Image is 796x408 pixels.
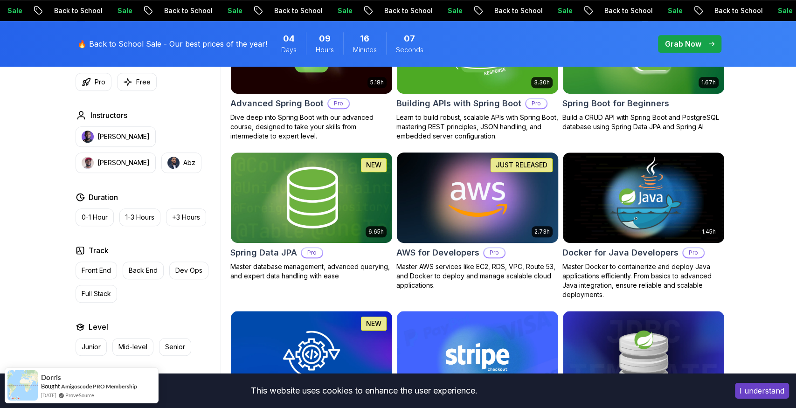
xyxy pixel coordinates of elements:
img: Spring Data JPA card [231,152,392,243]
button: 1-3 Hours [119,208,160,226]
p: Back to School [110,6,173,15]
p: Junior [82,342,101,352]
a: AWS for Developers card2.73hJUST RELEASEDAWS for DevelopersProMaster AWS services like EC2, RDS, ... [396,152,559,290]
h2: Level [89,321,108,332]
p: Sale [393,6,423,15]
p: 3.30h [534,79,550,86]
a: Docker for Java Developers card1.45hDocker for Java DevelopersProMaster Docker to containerize an... [562,152,725,299]
span: Dorris [41,373,61,381]
p: 6.65h [368,228,384,235]
button: Junior [76,338,107,356]
p: 1.67h [701,79,716,86]
a: Building APIs with Spring Boot card3.30hBuilding APIs with Spring BootProLearn to build robust, s... [396,3,559,141]
p: 2.73h [534,228,550,235]
p: Sale [63,6,93,15]
p: 0-1 Hour [82,213,108,222]
button: Back End [123,262,164,279]
span: 9 Hours [319,32,331,45]
p: Master Docker to containerize and deploy Java applications efficiently. From basics to advanced J... [562,262,725,299]
p: +3 Hours [172,213,200,222]
p: Sale [723,6,753,15]
p: Abz [183,158,195,167]
p: 1.45h [702,228,716,235]
button: Mid-level [112,338,153,356]
p: NEW [366,319,381,328]
p: Back to School [330,6,393,15]
h2: Docker for Java Developers [562,246,678,259]
button: Dev Ops [169,262,208,279]
p: Dive deep into Spring Boot with our advanced course, designed to take your skills from intermedia... [230,113,393,141]
span: [DATE] [41,391,56,399]
p: [PERSON_NAME] [97,132,150,141]
button: Senior [159,338,191,356]
span: Days [281,45,297,55]
p: Back to School [660,6,723,15]
button: Free [117,73,157,91]
button: Accept cookies [735,383,789,399]
h2: Track [89,245,109,256]
a: Advanced Spring Boot card5.18hAdvanced Spring BootProDive deep into Spring Boot with our advanced... [230,3,393,141]
h2: Spring Data JPA [230,246,297,259]
p: 5.18h [370,79,384,86]
a: ProveSource [65,391,94,399]
p: Mid-level [118,342,147,352]
img: Stripe Checkout card [397,311,558,401]
img: Docker for Java Developers card [563,152,724,243]
p: Back to School [550,6,613,15]
p: Back End [129,266,158,275]
p: Pro [484,248,505,257]
button: instructor img[PERSON_NAME] [76,152,156,173]
span: 4 Days [283,32,295,45]
p: Pro [302,248,322,257]
button: 0-1 Hour [76,208,114,226]
button: Front End [76,262,117,279]
img: AWS for Developers card [393,150,562,245]
div: This website uses cookies to enhance the user experience. [7,380,721,401]
h2: Instructors [90,110,127,121]
a: Spring Data JPA card6.65hNEWSpring Data JPAProMaster database management, advanced querying, and ... [230,152,393,281]
p: 🔥 Back to School Sale - Our best prices of the year! [77,38,267,49]
span: Bought [41,382,60,390]
img: instructor img [82,157,94,169]
p: JUST RELEASED [496,160,547,170]
p: Master database management, advanced querying, and expert data handling with ease [230,262,393,281]
p: Full Stack [82,289,111,298]
h2: Advanced Spring Boot [230,97,324,110]
span: Hours [316,45,334,55]
button: Pro [76,73,111,91]
button: instructor img[PERSON_NAME] [76,126,156,147]
span: 16 Minutes [360,32,369,45]
p: Back to School [440,6,503,15]
img: instructor img [82,131,94,143]
p: Pro [526,99,547,108]
p: Pro [95,77,105,87]
p: Sale [173,6,203,15]
p: NEW [366,160,381,170]
h2: AWS for Developers [396,246,479,259]
p: Pro [328,99,349,108]
span: Seconds [396,45,423,55]
p: 1-3 Hours [125,213,154,222]
h2: Spring Boot for Beginners [562,97,669,110]
p: Free [136,77,151,87]
button: instructor imgAbz [161,152,201,173]
p: Pro [683,248,704,257]
img: provesource social proof notification image [7,370,38,401]
a: Amigoscode PRO Membership [61,383,137,390]
p: Sale [613,6,643,15]
span: Minutes [353,45,377,55]
a: Spring Boot for Beginners card1.67hNEWSpring Boot for BeginnersBuild a CRUD API with Spring Boot ... [562,3,725,131]
p: Sale [283,6,313,15]
p: Master AWS services like EC2, RDS, VPC, Route 53, and Docker to deploy and manage scalable cloud ... [396,262,559,290]
p: Senior [165,342,185,352]
p: Learn to build robust, scalable APIs with Spring Boot, mastering REST principles, JSON handling, ... [396,113,559,141]
p: Dev Ops [175,266,202,275]
button: Full Stack [76,285,117,303]
span: 7 Seconds [404,32,415,45]
button: +3 Hours [166,208,206,226]
img: Spring JDBC Template card [563,311,724,401]
p: Build a CRUD API with Spring Boot and PostgreSQL database using Spring Data JPA and Spring AI [562,113,725,131]
p: Sale [503,6,533,15]
img: Java Integration Testing card [231,311,392,401]
h2: Duration [89,192,118,203]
